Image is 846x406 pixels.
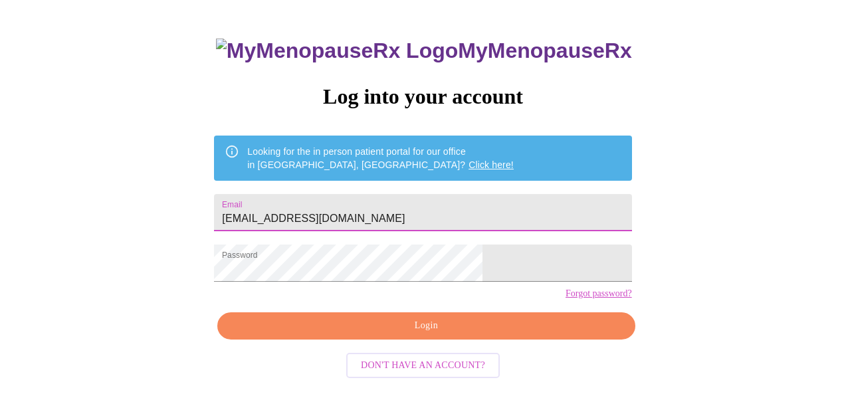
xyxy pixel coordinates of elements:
a: Forgot password? [566,288,632,299]
button: Don't have an account? [346,353,500,379]
span: Login [233,318,619,334]
h3: MyMenopauseRx [216,39,632,63]
span: Don't have an account? [361,357,485,374]
img: MyMenopauseRx Logo [216,39,458,63]
h3: Log into your account [214,84,631,109]
button: Login [217,312,635,340]
a: Click here! [469,159,514,170]
a: Don't have an account? [343,359,503,370]
div: Looking for the in person patient portal for our office in [GEOGRAPHIC_DATA], [GEOGRAPHIC_DATA]? [247,140,514,177]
